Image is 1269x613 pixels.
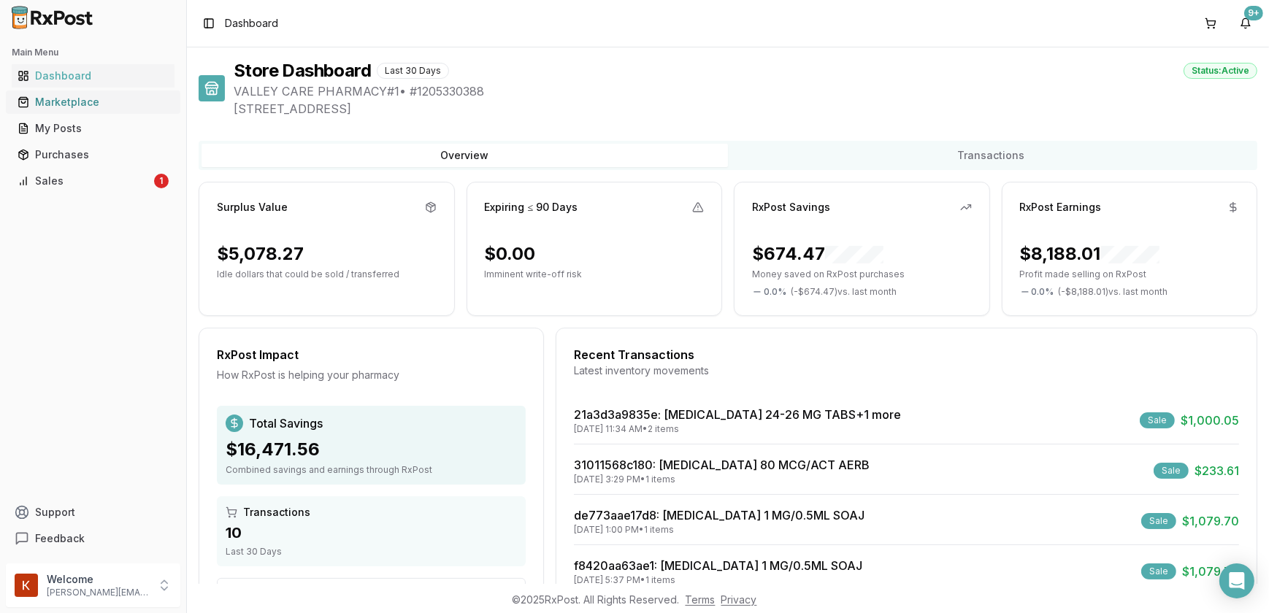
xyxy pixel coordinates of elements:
[377,63,449,79] div: Last 30 Days
[752,242,883,266] div: $674.47
[226,438,517,461] div: $16,471.56
[574,574,862,586] div: [DATE] 5:37 PM • 1 items
[18,121,169,136] div: My Posts
[225,16,278,31] nav: breadcrumb
[1141,513,1176,529] div: Sale
[217,346,526,363] div: RxPost Impact
[225,16,278,31] span: Dashboard
[226,464,517,476] div: Combined savings and earnings through RxPost
[574,407,901,422] a: 21a3d3a9835e: [MEDICAL_DATA] 24-26 MG TABS+1 more
[1154,463,1189,479] div: Sale
[226,523,517,543] div: 10
[574,458,870,472] a: 31011568c180: [MEDICAL_DATA] 80 MCG/ACT AERB
[764,286,786,298] span: 0.0 %
[243,505,310,520] span: Transactions
[1020,269,1240,280] p: Profit made selling on RxPost
[35,531,85,546] span: Feedback
[1244,6,1263,20] div: 9+
[485,269,705,280] p: Imminent write-off risk
[217,200,288,215] div: Surplus Value
[574,508,864,523] a: de773aae17d8: [MEDICAL_DATA] 1 MG/0.5ML SOAJ
[752,200,830,215] div: RxPost Savings
[6,169,180,193] button: Sales1
[18,95,169,109] div: Marketplace
[15,574,38,597] img: User avatar
[47,587,148,598] p: [PERSON_NAME][EMAIL_ADDRESS][DOMAIN_NAME]
[1181,412,1239,429] span: $1,000.05
[1032,286,1054,298] span: 0.0 %
[226,546,517,558] div: Last 30 Days
[574,558,862,573] a: f8420aa63ae1: [MEDICAL_DATA] 1 MG/0.5ML SOAJ
[1234,12,1257,35] button: 9+
[574,474,870,485] div: [DATE] 3:29 PM • 1 items
[6,117,180,140] button: My Posts
[1141,563,1176,579] div: Sale
[485,200,578,215] div: Expiring ≤ 90 Days
[1182,563,1239,580] span: $1,079.70
[6,64,180,88] button: Dashboard
[234,59,371,82] h1: Store Dashboard
[6,143,180,166] button: Purchases
[18,69,169,83] div: Dashboard
[12,142,175,168] a: Purchases
[18,147,169,162] div: Purchases
[12,115,175,142] a: My Posts
[217,269,437,280] p: Idle dollars that could be sold / transferred
[485,242,536,266] div: $0.00
[12,89,175,115] a: Marketplace
[6,90,180,114] button: Marketplace
[791,286,897,298] span: ( - $674.47 ) vs. last month
[574,524,864,536] div: [DATE] 1:00 PM • 1 items
[1184,63,1257,79] div: Status: Active
[154,174,169,188] div: 1
[1195,462,1239,479] span: $233.61
[728,144,1254,167] button: Transactions
[6,525,180,552] button: Feedback
[1182,512,1239,530] span: $1,079.70
[234,100,1257,117] span: [STREET_ADDRESS]
[202,144,728,167] button: Overview
[686,593,716,606] a: Terms
[234,82,1257,100] span: VALLEY CARE PHARMACY#1 • # 1205330388
[574,423,901,435] div: [DATE] 11:34 AM • 2 items
[249,415,323,432] span: Total Savings
[6,6,99,29] img: RxPost Logo
[1219,563,1254,598] div: Open Intercom Messenger
[1059,286,1168,298] span: ( - $8,188.01 ) vs. last month
[18,174,151,188] div: Sales
[6,499,180,525] button: Support
[1140,412,1175,428] div: Sale
[12,47,175,58] h2: Main Menu
[47,572,148,587] p: Welcome
[1020,200,1102,215] div: RxPost Earnings
[12,168,175,194] a: Sales1
[1020,242,1159,266] div: $8,188.01
[574,346,1239,363] div: Recent Transactions
[217,368,526,382] div: How RxPost is helping your pharmacy
[752,269,972,280] p: Money saved on RxPost purchases
[12,63,175,89] a: Dashboard
[574,363,1239,378] div: Latest inventory movements
[217,242,304,266] div: $5,078.27
[721,593,757,606] a: Privacy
